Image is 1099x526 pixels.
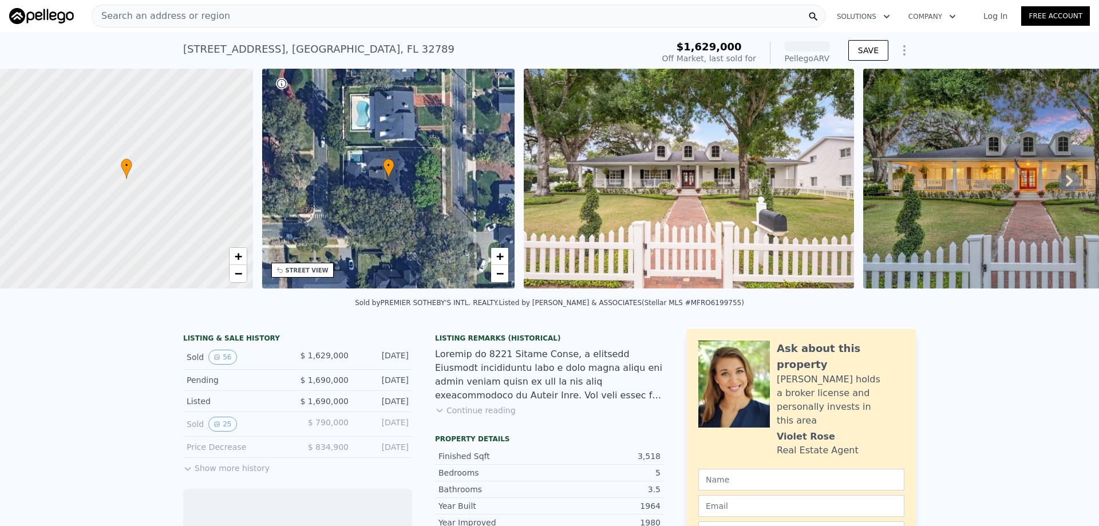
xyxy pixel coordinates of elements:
span: $ 1,629,000 [300,351,349,360]
a: Log In [970,10,1021,22]
span: • [383,160,394,171]
div: Listing Remarks (Historical) [435,334,664,343]
span: + [496,249,504,263]
div: Listed [187,396,288,407]
button: Show Options [893,39,916,62]
div: [DATE] [358,350,409,365]
div: Pellego ARV [784,53,830,64]
a: Zoom out [230,265,247,282]
div: • [383,159,394,179]
div: [PERSON_NAME] holds a broker license and personally invests in this area [777,373,904,428]
a: Zoom in [230,248,247,265]
a: Zoom in [491,248,508,265]
div: Bathrooms [438,484,549,495]
div: Property details [435,434,664,444]
a: Zoom out [491,265,508,282]
span: $ 790,000 [308,418,349,427]
div: STREET VIEW [286,266,329,275]
div: 1964 [549,500,661,512]
div: Ask about this property [777,341,904,373]
div: Loremip do 8221 Sitame Conse, a elitsedd Eiusmodt incididuntu labo e dolo magna aliqu eni admin v... [435,347,664,402]
button: Solutions [828,6,899,27]
div: Year Built [438,500,549,512]
button: SAVE [848,40,888,61]
button: View historical data [208,350,236,365]
img: Sale: 47181601 Parcel: 47017536 [524,69,853,288]
div: Real Estate Agent [777,444,859,457]
img: Pellego [9,8,74,24]
span: $ 1,690,000 [300,397,349,406]
div: Violet Rose [777,430,835,444]
span: $ 834,900 [308,442,349,452]
div: [DATE] [358,396,409,407]
div: [DATE] [358,441,409,453]
div: Sold [187,350,288,365]
div: [DATE] [358,417,409,432]
button: Show more history [183,458,270,474]
div: LISTING & SALE HISTORY [183,334,412,345]
button: Continue reading [435,405,516,416]
div: [STREET_ADDRESS] , [GEOGRAPHIC_DATA] , FL 32789 [183,41,454,57]
a: Free Account [1021,6,1090,26]
input: Email [698,495,904,517]
span: − [496,266,504,280]
div: Off Market, last sold for [662,53,756,64]
div: • [121,159,132,179]
div: Price Decrease [187,441,288,453]
div: 3.5 [549,484,661,495]
span: $1,629,000 [677,41,742,53]
div: Listed by [PERSON_NAME] & ASSOCIATES (Stellar MLS #MFRO6199755) [499,299,744,307]
div: 5 [549,467,661,478]
div: Sold [187,417,288,432]
button: View historical data [208,417,236,432]
div: Sold by PREMIER SOTHEBY'S INTL. REALTY . [355,299,499,307]
div: [DATE] [358,374,409,386]
div: 3,518 [549,450,661,462]
button: Company [899,6,965,27]
div: Bedrooms [438,467,549,478]
div: Finished Sqft [438,450,549,462]
div: Pending [187,374,288,386]
span: $ 1,690,000 [300,375,349,385]
span: + [234,249,242,263]
input: Name [698,469,904,491]
span: • [121,160,132,171]
span: − [234,266,242,280]
span: Search an address or region [92,9,230,23]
